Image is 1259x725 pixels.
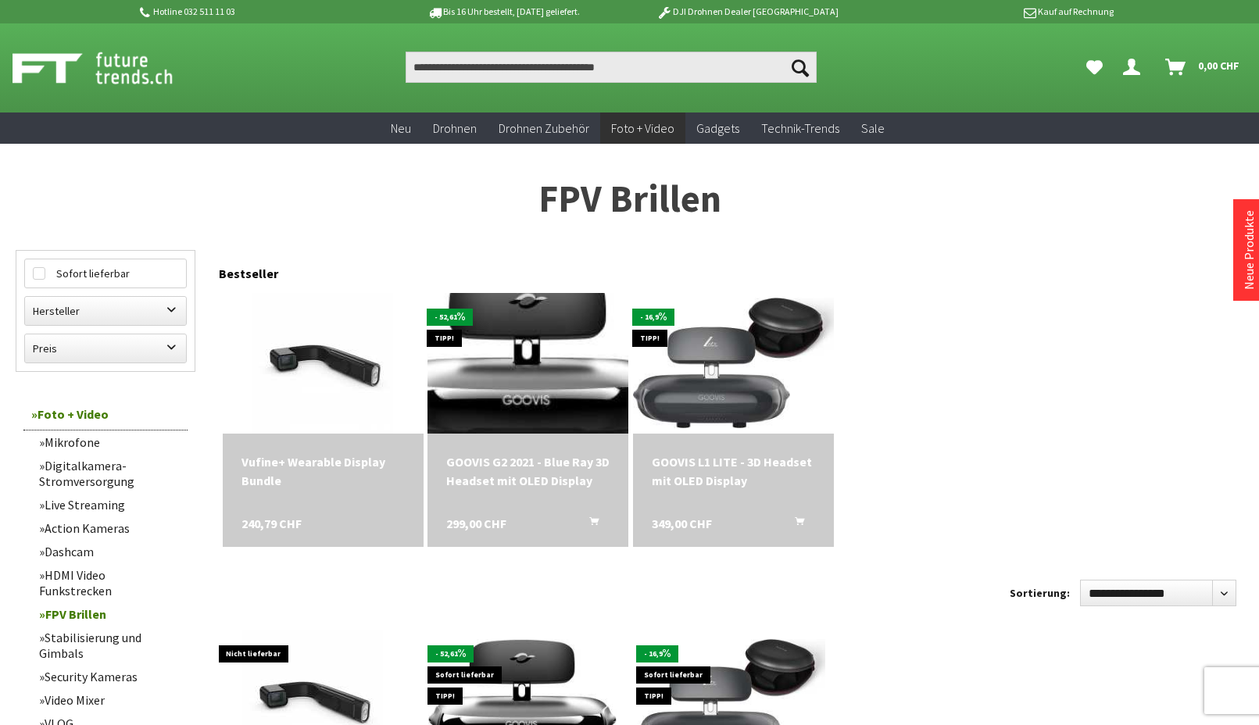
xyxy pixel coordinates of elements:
a: Stabilisierung und Gimbals [31,626,188,665]
div: GOOVIS L1 LITE - 3D Headset mit OLED Display [652,452,815,490]
input: Produkt, Marke, Kategorie, EAN, Artikelnummer… [406,52,817,83]
p: Kauf auf Rechnung [870,2,1114,21]
a: Technik-Trends [750,112,850,145]
a: Dashcam [31,540,188,563]
a: Video Mixer [31,688,188,712]
img: Shop Futuretrends - zur Startseite wechseln [13,48,207,87]
button: In den Warenkorb [776,514,814,534]
a: Meine Favoriten [1078,52,1111,83]
p: Bis 16 Uhr bestellt, [DATE] geliefert. [381,2,625,21]
h1: FPV Brillen [16,180,1244,219]
span: 349,00 CHF [652,514,712,533]
img: GOOVIS L1 LITE - 3D Headset mit OLED Display [633,298,834,428]
label: Sortierung: [1010,580,1070,605]
a: Warenkorb [1159,52,1247,83]
span: Sale [861,120,885,136]
a: Mikrofone [31,430,188,454]
span: 240,79 CHF [241,514,302,533]
label: Sofort lieferbar [25,259,186,287]
a: Neu [380,112,422,145]
div: Bestseller [219,250,1244,289]
span: 299,00 CHF [446,514,506,533]
label: Preis [25,334,186,362]
img: V1 [252,293,393,434]
a: GOOVIS L1 LITE - 3D Headset mit OLED Display 349,00 CHF In den Warenkorb [652,452,815,490]
a: HDMI Video Funkstrecken [31,563,188,602]
a: Vufine+ Wearable Display Bundle 240,79 CHF [241,452,405,490]
span: Gadgets [696,120,739,136]
a: Foto + Video [23,398,188,430]
span: Neu [391,120,411,136]
a: Foto + Video [600,112,685,145]
a: Live Streaming [31,493,188,516]
label: Hersteller [25,297,186,325]
div: GOOVIS G2 2021 - Blue Ray 3D Headset mit OLED Display [446,452,610,490]
a: GOOVIS G2 2021 - Blue Ray 3D Headset mit OLED Display 299,00 CHF In den Warenkorb [446,452,610,490]
a: Neue Produkte [1241,210,1257,290]
span: Drohnen Zubehör [499,120,589,136]
p: Hotline 032 511 11 03 [138,2,381,21]
a: Digitalkamera-Stromversorgung [31,454,188,493]
a: Gadgets [685,112,750,145]
span: Technik-Trends [761,120,839,136]
a: Dein Konto [1117,52,1153,83]
a: Action Kameras [31,516,188,540]
a: Drohnen Zubehör [488,112,600,145]
img: GOOVIS G2 2021 - Blue Ray 3D Headset mit OLED Display [388,272,669,454]
span: 0,00 CHF [1198,53,1239,78]
span: Drohnen [433,120,477,136]
span: Foto + Video [611,120,674,136]
div: Vufine+ Wearable Display Bundle [241,452,405,490]
a: Drohnen [422,112,488,145]
button: In den Warenkorb [570,514,608,534]
a: Security Kameras [31,665,188,688]
button: Suchen [784,52,817,83]
a: Sale [850,112,896,145]
a: FPV Brillen [31,602,188,626]
p: DJI Drohnen Dealer [GEOGRAPHIC_DATA] [625,2,869,21]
